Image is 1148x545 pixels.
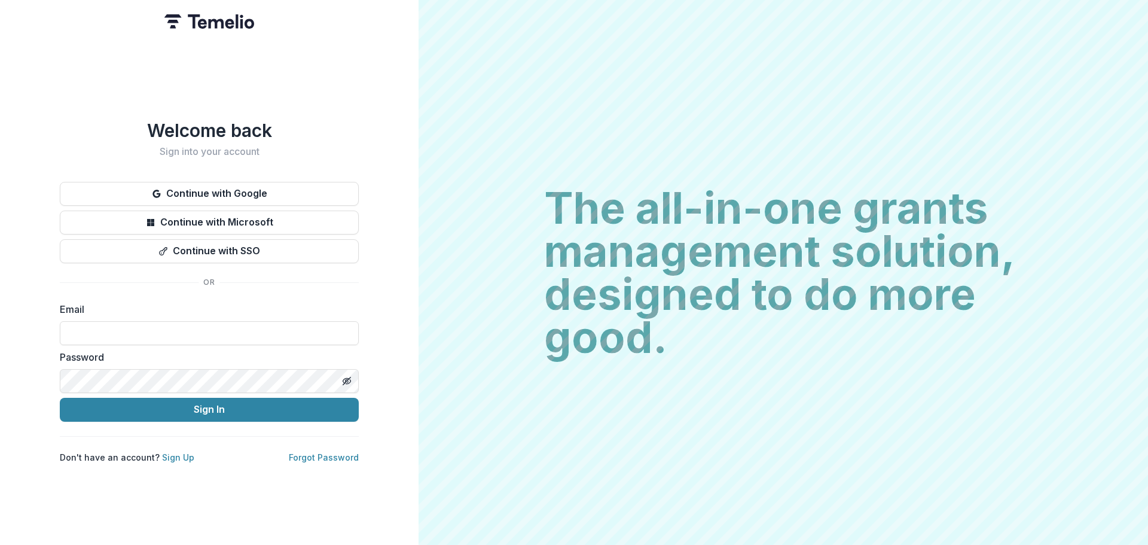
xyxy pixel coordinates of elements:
button: Toggle password visibility [337,372,356,391]
label: Password [60,350,352,364]
label: Email [60,302,352,316]
a: Forgot Password [289,452,359,462]
a: Sign Up [162,452,194,462]
h2: Sign into your account [60,146,359,157]
button: Continue with SSO [60,239,359,263]
img: Temelio [164,14,254,29]
h1: Welcome back [60,120,359,141]
button: Continue with Google [60,182,359,206]
p: Don't have an account? [60,451,194,464]
button: Continue with Microsoft [60,211,359,235]
button: Sign In [60,398,359,422]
